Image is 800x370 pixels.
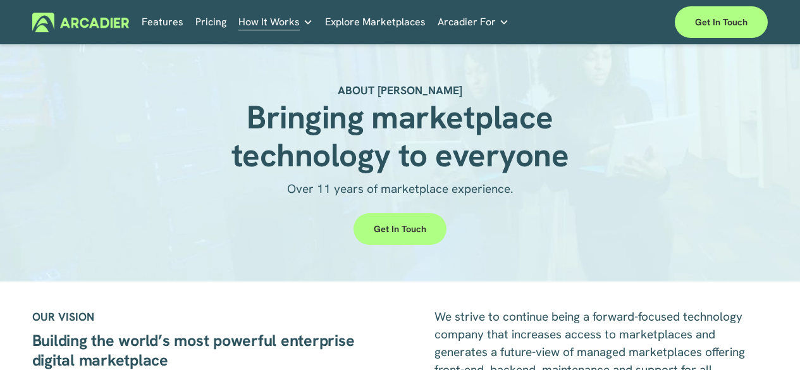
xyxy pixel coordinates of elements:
[32,309,94,324] strong: OUR VISION
[438,13,496,31] span: Arcadier For
[238,13,313,32] a: folder dropdown
[354,213,446,245] a: Get in touch
[142,13,183,32] a: Features
[231,96,569,176] strong: Bringing marketplace technology to everyone
[438,13,509,32] a: folder dropdown
[195,13,226,32] a: Pricing
[32,13,129,32] img: Arcadier
[338,83,462,97] strong: ABOUT [PERSON_NAME]
[675,6,768,38] a: Get in touch
[325,13,426,32] a: Explore Marketplaces
[238,13,300,31] span: How It Works
[287,181,514,197] span: Over 11 years of marketplace experience.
